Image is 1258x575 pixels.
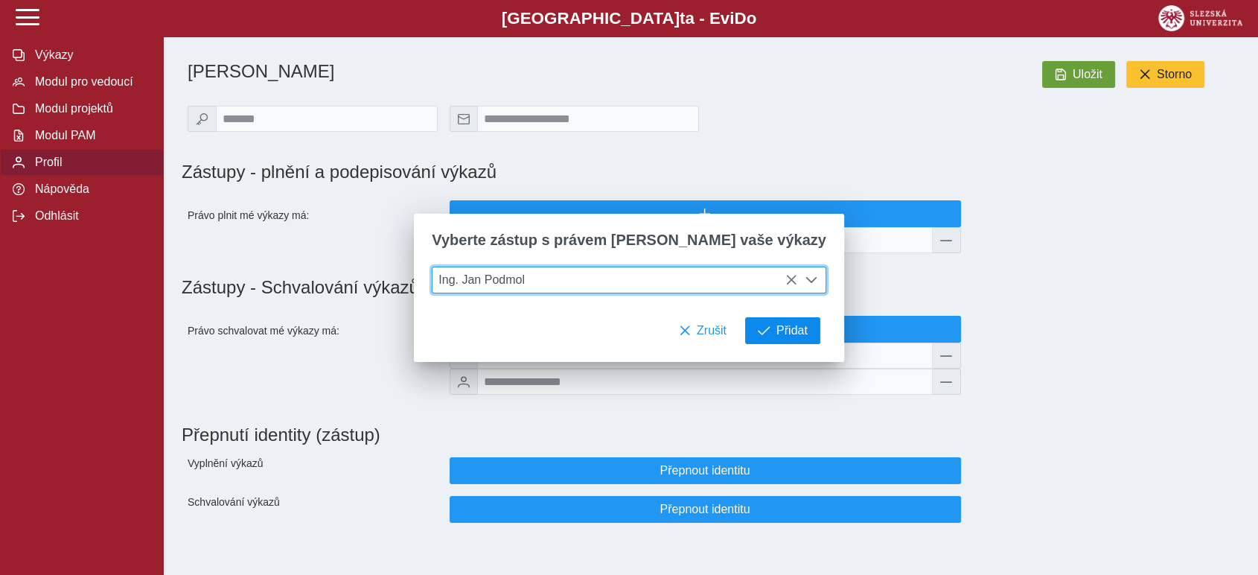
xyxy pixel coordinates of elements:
[182,419,1228,451] h1: Přepnutí identity (zástup)
[182,162,873,182] h1: Zástupy - plnění a podepisování výkazů
[182,194,444,259] div: Právo plnit mé výkazy má:
[462,464,948,477] span: Přepnout identitu
[31,75,151,89] span: Modul pro vedoucí
[776,324,808,337] span: Přidat
[462,503,948,516] span: Přepnout identitu
[182,451,444,490] div: Vyplnění výkazů
[450,496,961,523] button: Přepnout identitu
[45,9,1213,28] b: [GEOGRAPHIC_DATA] a - Evi
[432,267,797,293] span: Ing. Jan Podmol
[188,61,873,82] h1: [PERSON_NAME]
[745,317,820,344] button: Přidat
[31,209,151,223] span: Odhlásit
[734,9,746,28] span: D
[31,129,151,142] span: Modul PAM
[1158,5,1242,31] img: logo_web_su.png
[31,156,151,169] span: Profil
[1126,61,1204,88] button: Storno
[182,310,444,401] div: Právo schvalovat mé výkazy má:
[182,277,1240,298] h1: Zástupy - Schvalování výkazů
[680,9,685,28] span: t
[31,102,151,115] span: Modul projektů
[31,48,151,62] span: Výkazy
[747,9,757,28] span: o
[432,232,826,249] span: Vyberte zástup s právem [PERSON_NAME] vaše výkazy
[1157,68,1192,81] span: Storno
[31,182,151,196] span: Nápověda
[450,457,961,484] button: Přepnout identitu
[182,490,444,529] div: Schvalování výkazů
[1073,68,1102,81] span: Uložit
[666,317,739,344] button: Zrušit
[1042,61,1115,88] button: Uložit
[697,324,727,337] span: Zrušit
